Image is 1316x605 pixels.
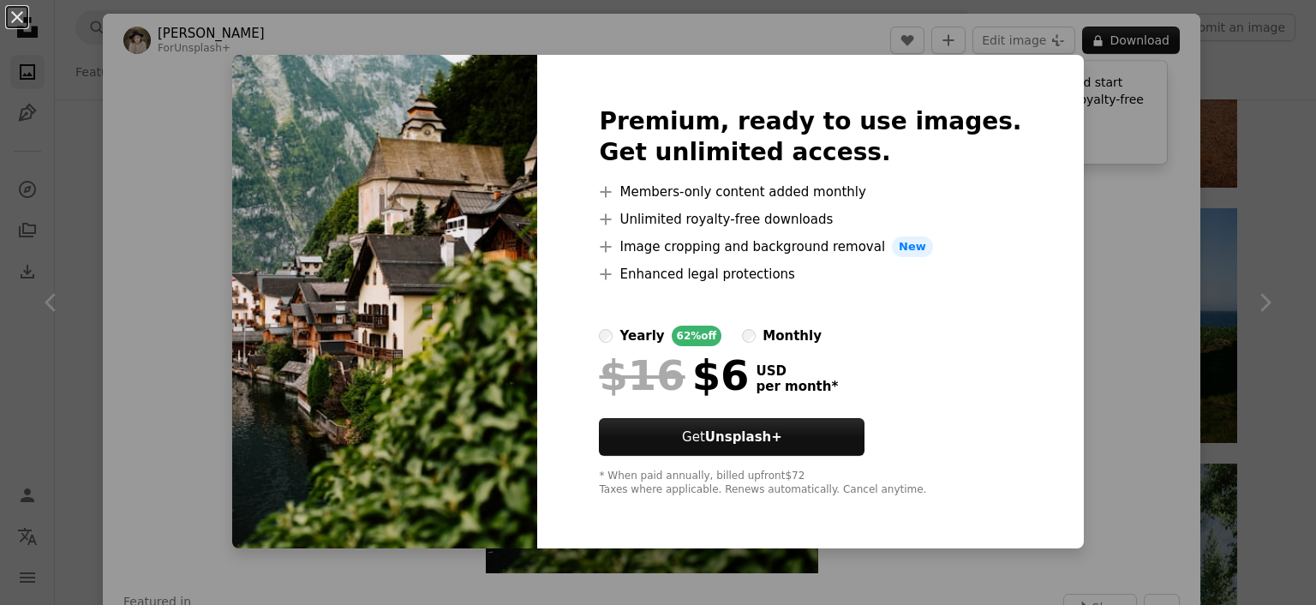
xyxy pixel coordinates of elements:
span: New [892,237,933,257]
input: monthly [742,329,756,343]
div: yearly [619,326,664,346]
div: * When paid annually, billed upfront $72 Taxes where applicable. Renews automatically. Cancel any... [599,470,1021,497]
button: GetUnsplash+ [599,418,864,456]
span: USD [756,363,838,379]
li: Enhanced legal protections [599,264,1021,285]
li: Unlimited royalty-free downloads [599,209,1021,230]
li: Image cropping and background removal [599,237,1021,257]
h2: Premium, ready to use images. Get unlimited access. [599,106,1021,168]
span: $16 [599,353,685,398]
span: per month * [756,379,838,394]
input: yearly62%off [599,329,613,343]
li: Members-only content added monthly [599,182,1021,202]
div: $6 [599,353,749,398]
div: 62% off [672,326,722,346]
div: monthly [763,326,822,346]
img: premium_photo-1690372793459-f927d7c26130 [232,55,537,548]
strong: Unsplash+ [705,429,782,445]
